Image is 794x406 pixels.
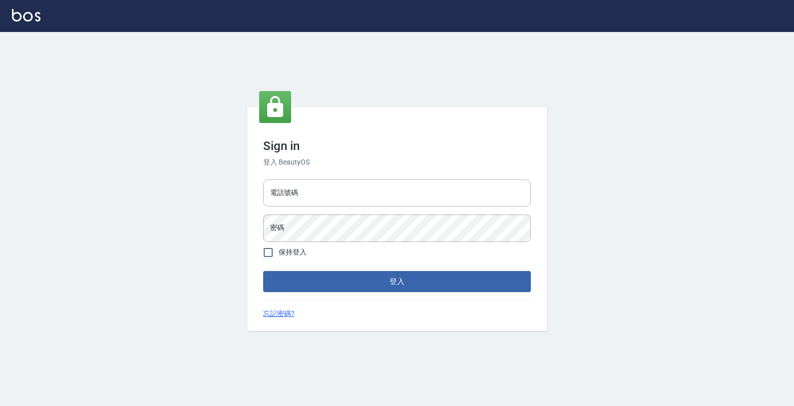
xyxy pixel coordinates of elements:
h6: 登入 BeautyOS [263,157,531,167]
img: Logo [12,9,40,21]
button: 登入 [263,271,531,292]
span: 保持登入 [279,247,307,257]
h3: Sign in [263,139,531,153]
a: 忘記密碼? [263,308,295,319]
